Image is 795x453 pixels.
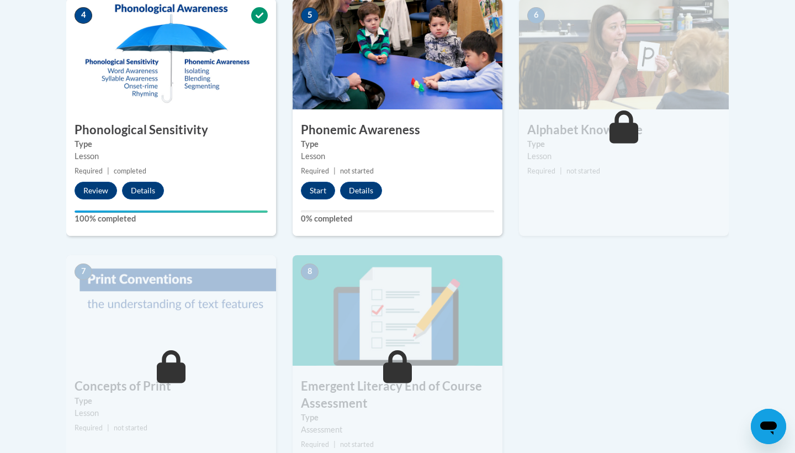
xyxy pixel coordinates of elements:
[293,255,502,366] img: Course Image
[527,150,720,162] div: Lesson
[301,440,329,449] span: Required
[75,150,268,162] div: Lesson
[301,167,329,175] span: Required
[301,7,319,24] span: 5
[333,167,336,175] span: |
[301,264,319,280] span: 8
[293,378,502,412] h3: Emergent Literacy End of Course Assessment
[75,213,268,225] label: 100% completed
[75,182,117,199] button: Review
[75,138,268,150] label: Type
[107,424,109,432] span: |
[107,167,109,175] span: |
[122,182,164,199] button: Details
[340,182,382,199] button: Details
[66,255,276,366] img: Course Image
[560,167,562,175] span: |
[751,409,786,444] iframe: Button to launch messaging window
[333,440,336,449] span: |
[75,264,92,280] span: 7
[301,424,494,436] div: Assessment
[301,213,494,225] label: 0% completed
[75,167,103,175] span: Required
[293,122,502,139] h3: Phonemic Awareness
[75,210,268,213] div: Your progress
[75,395,268,407] label: Type
[75,424,103,432] span: Required
[66,122,276,139] h3: Phonological Sensitivity
[519,122,729,139] h3: Alphabet Knowledge
[340,167,374,175] span: not started
[75,407,268,419] div: Lesson
[340,440,374,449] span: not started
[301,412,494,424] label: Type
[527,7,545,24] span: 6
[527,138,720,150] label: Type
[114,424,147,432] span: not started
[301,138,494,150] label: Type
[75,7,92,24] span: 4
[301,150,494,162] div: Lesson
[301,182,335,199] button: Start
[566,167,600,175] span: not started
[114,167,146,175] span: completed
[527,167,555,175] span: Required
[66,378,276,395] h3: Concepts of Print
